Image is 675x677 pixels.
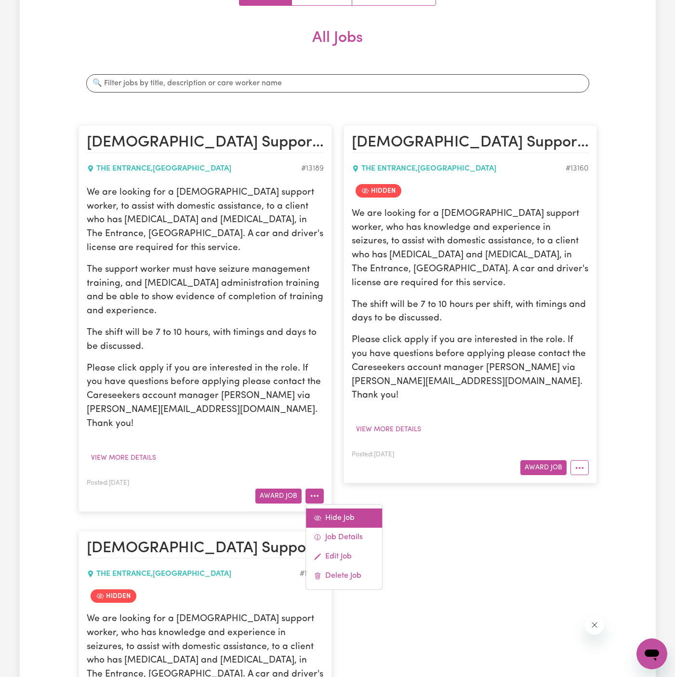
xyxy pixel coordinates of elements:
span: Posted: [DATE] [87,480,129,486]
div: THE ENTRANCE , [GEOGRAPHIC_DATA] [352,163,566,174]
iframe: Close message [585,615,604,635]
div: THE ENTRANCE , [GEOGRAPHIC_DATA] [87,568,300,580]
p: Please click apply if you are interested in the role. If you have questions before applying pleas... [352,333,589,403]
span: Job is hidden [356,184,401,198]
h2: Female Support Worker Needed In The Entrance, NSW [87,133,324,153]
p: The shift will be 7 to 10 hours, with timings and days to be discussed. [87,326,324,354]
span: Job is hidden [91,589,136,603]
p: Please click apply if you are interested in the role. If you have questions before applying pleas... [87,362,324,431]
iframe: Button to launch messaging window [636,638,667,669]
button: Award Job [520,460,567,475]
button: More options [570,460,589,475]
div: THE ENTRANCE , [GEOGRAPHIC_DATA] [87,163,301,174]
button: More options [305,489,324,504]
div: More options [305,504,383,590]
div: Job ID #12938 [300,568,324,580]
p: We are looking for a [DEMOGRAPHIC_DATA] support worker, to assist with domestic assistance, to a ... [87,186,324,255]
p: We are looking for a [DEMOGRAPHIC_DATA] support worker, who has knowledge and experience in seizu... [352,207,589,291]
button: View more details [87,451,160,465]
a: Hide Job [306,508,382,528]
div: Job ID #13160 [566,163,589,174]
a: Edit Job [306,547,382,566]
input: 🔍 Filter jobs by title, description or care worker name [86,74,589,93]
span: Need any help? [6,7,58,14]
p: The shift will be 7 to 10 hours per shift, with timings and days to be discussed. [352,298,589,326]
h2: Female Support Worker Needed In The Entrance, NSW [87,539,324,558]
h2: All Jobs [79,29,597,63]
p: The support worker must have seizure management training, and [MEDICAL_DATA] administration train... [87,263,324,319]
a: Delete Job [306,566,382,585]
div: Job ID #13189 [301,163,324,174]
span: Posted: [DATE] [352,451,394,458]
button: View more details [352,422,425,437]
button: Award Job [255,489,302,504]
h2: Female Support Worker Needed In The Entrance, NSW [352,133,589,153]
a: Job Details [306,528,382,547]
